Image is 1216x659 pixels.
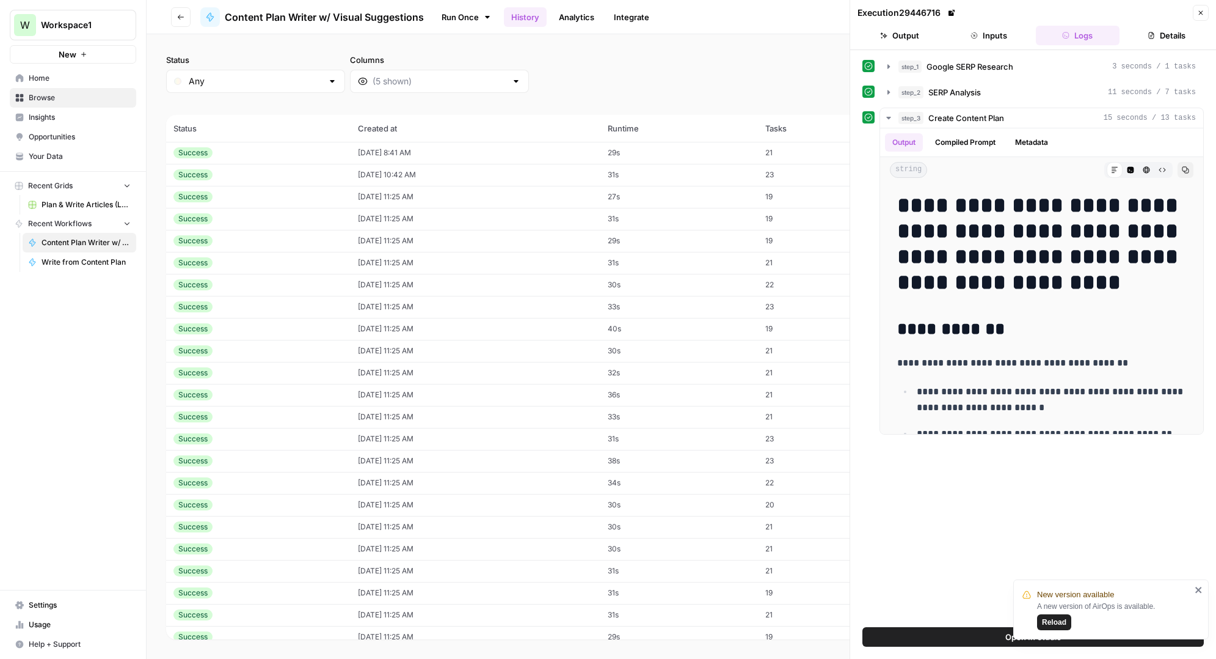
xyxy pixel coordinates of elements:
span: Create Content Plan [928,112,1004,124]
div: Success [173,565,213,576]
button: Inputs [947,26,1031,45]
td: 21 [758,604,882,626]
span: step_2 [898,86,923,98]
span: Plan & Write Articles (LUSPS) [42,199,131,210]
input: Any [189,75,322,87]
td: 36s [600,384,758,406]
th: Tasks [758,115,882,142]
label: Status [166,54,345,66]
div: Success [173,235,213,246]
span: Workspace1 [41,19,115,31]
td: [DATE] 11:25 AM [351,450,600,472]
div: Success [173,587,213,598]
a: Usage [10,615,136,635]
td: [DATE] 11:25 AM [351,186,600,208]
td: 30s [600,340,758,362]
a: Write from Content Plan [23,252,136,272]
span: Usage [29,619,131,630]
button: 11 seconds / 7 tasks [880,83,1203,102]
a: History [504,7,547,27]
td: [DATE] 11:25 AM [351,340,600,362]
span: W [20,18,30,32]
td: 38s [600,450,758,472]
td: 21 [758,362,882,384]
a: Your Data [10,147,136,166]
td: 33s [600,406,758,428]
div: Success [173,257,213,268]
td: 29s [600,626,758,648]
td: 23 [758,450,882,472]
label: Columns [350,54,529,66]
span: Settings [29,600,131,611]
div: Success [173,301,213,312]
div: Success [173,147,213,158]
td: 20 [758,494,882,516]
td: 19 [758,186,882,208]
td: [DATE] 11:25 AM [351,230,600,252]
a: Content Plan Writer w/ Visual Suggestions [200,7,424,27]
button: Open In Studio [862,627,1204,647]
td: 29s [600,142,758,164]
span: New [59,48,76,61]
td: 32s [600,362,758,384]
td: 21 [758,406,882,428]
td: [DATE] 11:25 AM [351,494,600,516]
button: Output [885,133,923,152]
td: 30s [600,538,758,560]
td: 33s [600,296,758,318]
th: Created at [351,115,600,142]
td: 30s [600,494,758,516]
button: Help + Support [10,635,136,654]
a: Insights [10,108,136,127]
span: Help + Support [29,639,131,650]
span: Opportunities [29,131,131,142]
td: 31s [600,164,758,186]
th: Runtime [600,115,758,142]
span: (107 records) [166,93,1196,115]
button: 3 seconds / 1 tasks [880,57,1203,76]
td: 21 [758,142,882,164]
td: 21 [758,538,882,560]
span: Open In Studio [1005,631,1061,643]
div: Success [173,323,213,334]
td: 21 [758,340,882,362]
div: Success [173,631,213,642]
div: Success [173,367,213,378]
button: 15 seconds / 13 tasks [880,108,1203,128]
td: [DATE] 11:25 AM [351,406,600,428]
span: New version available [1037,589,1114,601]
a: Analytics [552,7,602,27]
td: [DATE] 11:25 AM [351,296,600,318]
div: Success [173,213,213,224]
button: Recent Workflows [10,215,136,233]
div: Success [173,169,213,180]
div: Success [173,543,213,554]
td: 21 [758,384,882,406]
td: 23 [758,428,882,450]
td: 29s [600,230,758,252]
td: 31s [600,208,758,230]
th: Status [166,115,351,142]
div: A new version of AirOps is available. [1037,601,1191,630]
td: 31s [600,604,758,626]
td: 27s [600,186,758,208]
a: Plan & Write Articles (LUSPS) [23,195,136,215]
span: 15 seconds / 13 tasks [1104,112,1196,123]
td: [DATE] 11:25 AM [351,428,600,450]
span: Insights [29,112,131,123]
div: Success [173,609,213,620]
td: [DATE] 11:25 AM [351,208,600,230]
div: Success [173,455,213,466]
td: 34s [600,472,758,494]
div: Success [173,345,213,356]
td: [DATE] 8:41 AM [351,142,600,164]
td: [DATE] 11:25 AM [351,516,600,538]
td: [DATE] 11:25 AM [351,274,600,296]
button: Metadata [1008,133,1055,152]
span: Reload [1042,617,1066,628]
td: [DATE] 10:42 AM [351,164,600,186]
div: Success [173,499,213,510]
div: Success [173,477,213,488]
td: [DATE] 11:25 AM [351,538,600,560]
td: 23 [758,296,882,318]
